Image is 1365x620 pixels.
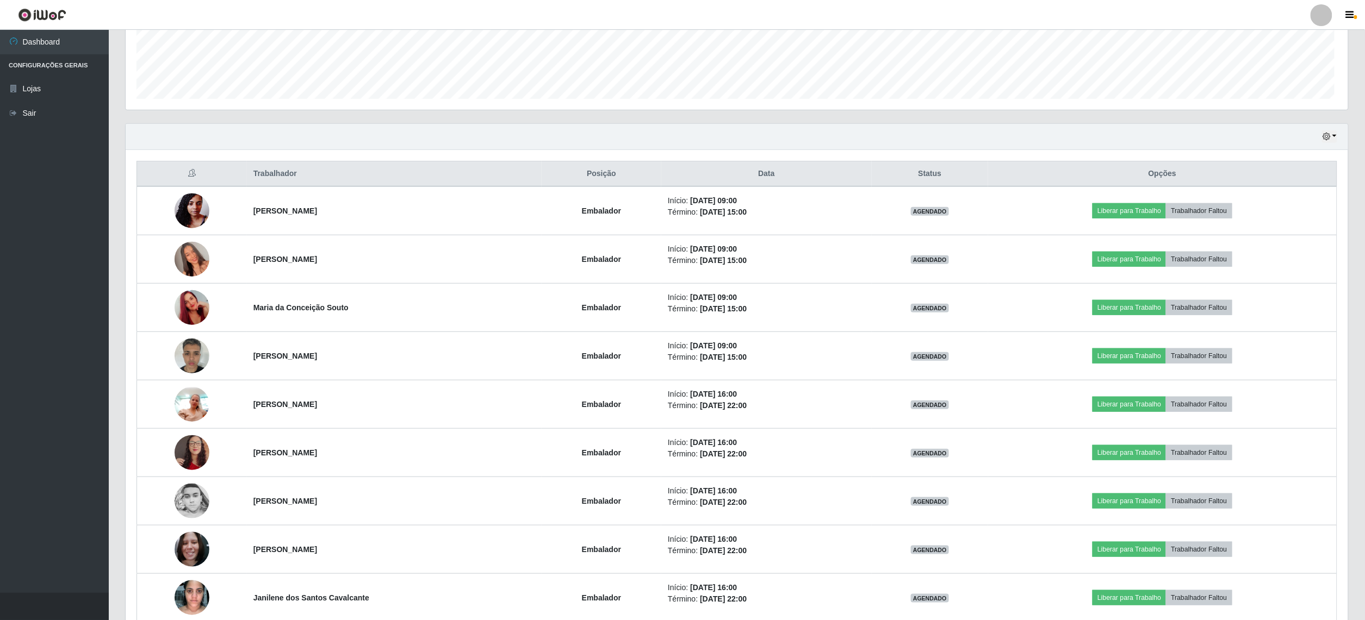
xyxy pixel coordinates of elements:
[175,526,209,572] img: 1740227946372.jpeg
[1093,397,1166,412] button: Liberar para Trabalho
[1166,348,1232,364] button: Trabalhador Faltou
[1166,445,1232,460] button: Trabalhador Faltou
[911,594,949,603] span: AGENDADO
[668,206,865,218] li: Término:
[911,449,949,458] span: AGENDADO
[175,187,209,234] img: 1690803599468.jpeg
[1166,493,1232,509] button: Trabalhador Faltou
[700,353,747,361] time: [DATE] 15:00
[1093,590,1166,605] button: Liberar para Trabalho
[661,161,872,187] th: Data
[253,448,317,457] strong: [PERSON_NAME]
[988,161,1337,187] th: Opções
[582,206,621,215] strong: Embalador
[1166,542,1232,557] button: Trabalhador Faltou
[668,497,865,508] li: Término:
[911,497,949,506] span: AGENDADO
[700,498,747,506] time: [DATE] 22:00
[253,352,317,360] strong: [PERSON_NAME]
[175,333,209,379] img: 1753187317343.jpeg
[18,8,66,22] img: CoreUI Logo
[700,546,747,555] time: [DATE] 22:00
[582,400,621,409] strong: Embalador
[1166,252,1232,267] button: Trabalhador Faltou
[690,390,737,398] time: [DATE] 16:00
[668,389,865,400] li: Início:
[690,245,737,253] time: [DATE] 09:00
[690,486,737,495] time: [DATE] 16:00
[668,448,865,460] li: Término:
[668,400,865,411] li: Término:
[911,352,949,361] span: AGENDADO
[911,255,949,264] span: AGENDADO
[253,593,369,602] strong: Janilene dos Santos Cavalcante
[668,485,865,497] li: Início:
[690,438,737,447] time: [DATE] 16:00
[253,255,317,264] strong: [PERSON_NAME]
[1093,348,1166,364] button: Liberar para Trabalho
[175,277,209,339] img: 1746815738665.jpeg
[175,422,209,484] img: 1736253877795.jpeg
[668,582,865,593] li: Início:
[911,304,949,312] span: AGENDADO
[668,255,865,266] li: Término:
[175,381,209,427] img: 1704221939354.jpeg
[582,448,621,457] strong: Embalador
[690,535,737,543] time: [DATE] 16:00
[582,352,621,360] strong: Embalador
[582,545,621,554] strong: Embalador
[1166,300,1232,315] button: Trabalhador Faltou
[582,303,621,312] strong: Embalador
[253,545,317,554] strong: [PERSON_NAME]
[582,593,621,602] strong: Embalador
[668,303,865,315] li: Término:
[668,545,865,556] li: Término:
[582,497,621,505] strong: Embalador
[1166,203,1232,218] button: Trabalhador Faltou
[668,243,865,255] li: Início:
[1093,542,1166,557] button: Liberar para Trabalho
[690,341,737,350] time: [DATE] 09:00
[911,207,949,216] span: AGENDADO
[668,195,865,206] li: Início:
[700,401,747,410] time: [DATE] 22:00
[690,583,737,592] time: [DATE] 16:00
[582,255,621,264] strong: Embalador
[1166,590,1232,605] button: Trabalhador Faltou
[668,534,865,545] li: Início:
[911,546,949,554] span: AGENDADO
[253,400,317,409] strong: [PERSON_NAME]
[668,292,865,303] li: Início:
[253,497,317,505] strong: [PERSON_NAME]
[700,304,747,313] time: [DATE] 15:00
[253,303,349,312] strong: Maria da Conceição Souto
[1166,397,1232,412] button: Trabalhador Faltou
[668,437,865,448] li: Início:
[175,484,209,518] img: 1736286456624.jpeg
[1093,252,1166,267] button: Liberar para Trabalho
[700,256,747,265] time: [DATE] 15:00
[247,161,542,187] th: Trabalhador
[1093,445,1166,460] button: Liberar para Trabalho
[668,352,865,363] li: Término:
[253,206,317,215] strong: [PERSON_NAME]
[700,208,747,216] time: [DATE] 15:00
[668,340,865,352] li: Início:
[175,228,209,290] img: 1751455620559.jpeg
[1093,203,1166,218] button: Liberar para Trabalho
[700,594,747,603] time: [DATE] 22:00
[872,161,988,187] th: Status
[668,593,865,605] li: Término:
[1093,300,1166,315] button: Liberar para Trabalho
[542,161,661,187] th: Posição
[911,400,949,409] span: AGENDADO
[690,293,737,302] time: [DATE] 09:00
[690,196,737,205] time: [DATE] 09:00
[700,449,747,458] time: [DATE] 22:00
[1093,493,1166,509] button: Liberar para Trabalho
